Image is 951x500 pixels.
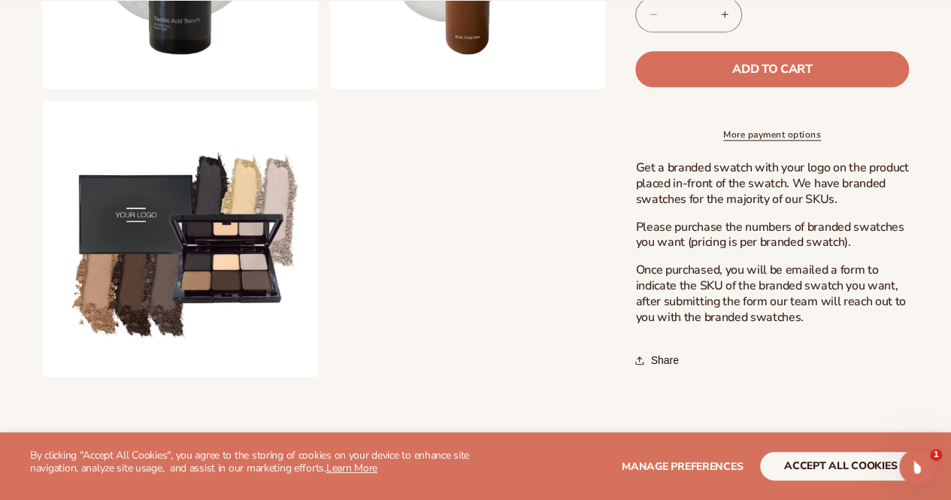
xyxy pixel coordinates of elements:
[30,450,476,475] p: By clicking "Accept All Cookies", you agree to the storing of cookies on your device to enhance s...
[635,344,683,377] button: Share
[635,50,909,86] button: Add to cart
[635,128,909,141] a: More payment options
[622,459,743,474] span: Manage preferences
[930,449,942,461] span: 1
[760,452,921,480] button: accept all cookies
[635,262,909,325] p: Once purchased, you will be emailed a form to indicate the SKU of the branded swatch you want, af...
[732,62,812,74] span: Add to cart
[635,160,909,207] p: Get a branded swatch with your logo on the product placed in-front of the swatch. We have branded...
[635,219,909,250] p: Please purchase the numbers of branded swatches you want (pricing is per branded swatch).
[326,461,377,475] a: Learn More
[899,449,935,485] iframe: Intercom live chat
[622,452,743,480] button: Manage preferences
